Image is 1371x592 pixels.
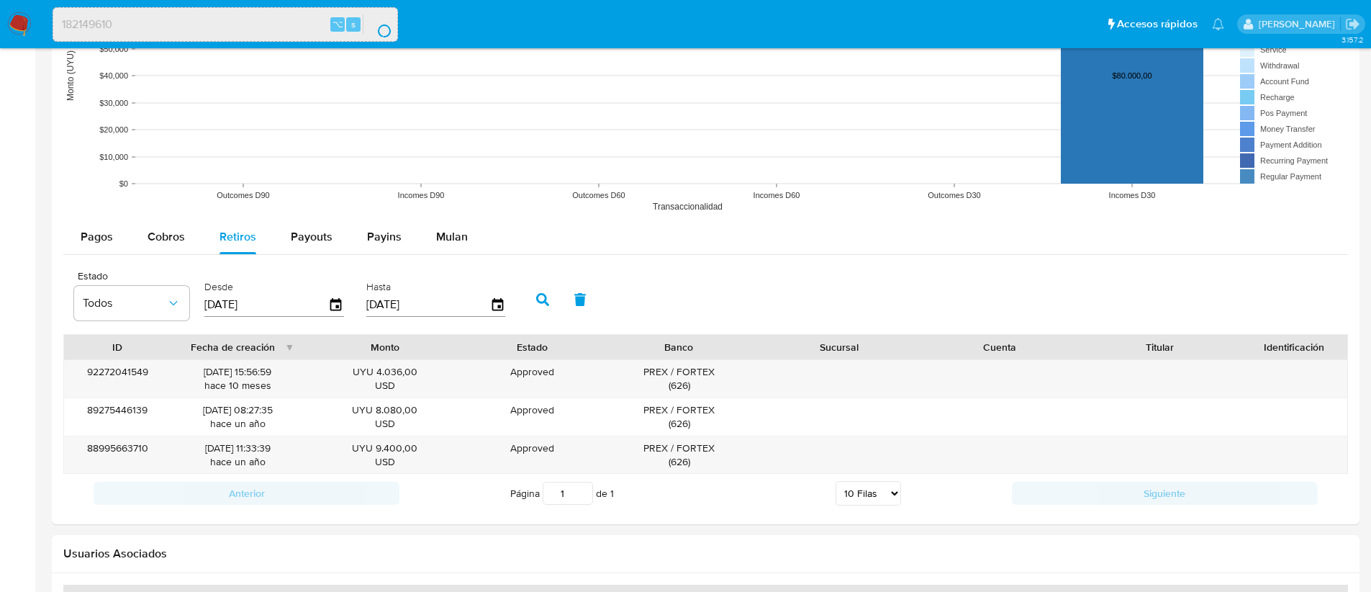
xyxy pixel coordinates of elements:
span: ⌥ [332,17,343,31]
span: Accesos rápidos [1117,17,1198,32]
a: Notificaciones [1212,18,1224,30]
button: search-icon [363,14,392,35]
input: Buscar usuario o caso... [53,15,397,34]
h2: Usuarios Asociados [63,547,1348,561]
p: ezequielignacio.rocha@mercadolibre.com [1259,17,1340,31]
a: Salir [1345,17,1360,32]
span: s [351,17,356,31]
span: 3.157.2 [1341,34,1364,45]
